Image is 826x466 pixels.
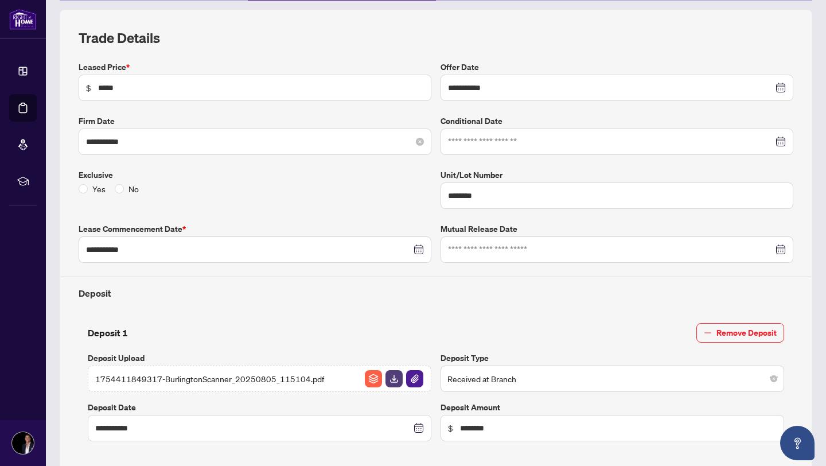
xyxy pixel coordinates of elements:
h4: Deposit [79,286,793,300]
h2: Trade Details [79,29,793,47]
label: Lease Commencement Date [79,223,431,235]
span: 1754411849317-BurlingtonScanner_20250805_115104.pdf [95,372,324,385]
span: 1754411849317-BurlingtonScanner_20250805_115104.pdfFile ArchiveFile DownloadFile Attachement [88,366,431,392]
span: $ [86,81,91,94]
h4: Deposit 1 [88,326,128,340]
label: Deposit Type [441,352,784,364]
span: Received at Branch [447,368,777,390]
label: Mutual Release Date [441,223,793,235]
span: minus [704,329,712,337]
label: Firm Date [79,115,431,127]
span: close-circle [416,138,424,146]
label: Deposit Date [88,401,431,414]
img: File Download [385,370,403,387]
span: close-circle [770,375,777,382]
button: File Archive [364,370,383,388]
img: logo [9,9,37,30]
label: Deposit Upload [88,352,431,364]
label: Exclusive [79,169,431,181]
img: File Attachement [406,370,423,387]
label: Unit/Lot Number [441,169,793,181]
button: Open asap [780,426,815,460]
img: Profile Icon [12,432,34,454]
span: Yes [88,182,110,195]
img: File Archive [365,370,382,387]
span: $ [448,422,453,434]
span: No [124,182,143,195]
button: File Download [385,370,403,388]
label: Deposit Amount [441,401,784,414]
button: Remove Deposit [696,323,784,343]
label: Leased Price [79,61,431,73]
label: Offer Date [441,61,793,73]
button: File Attachement [406,370,424,388]
span: Remove Deposit [716,324,777,342]
label: Conditional Date [441,115,793,127]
